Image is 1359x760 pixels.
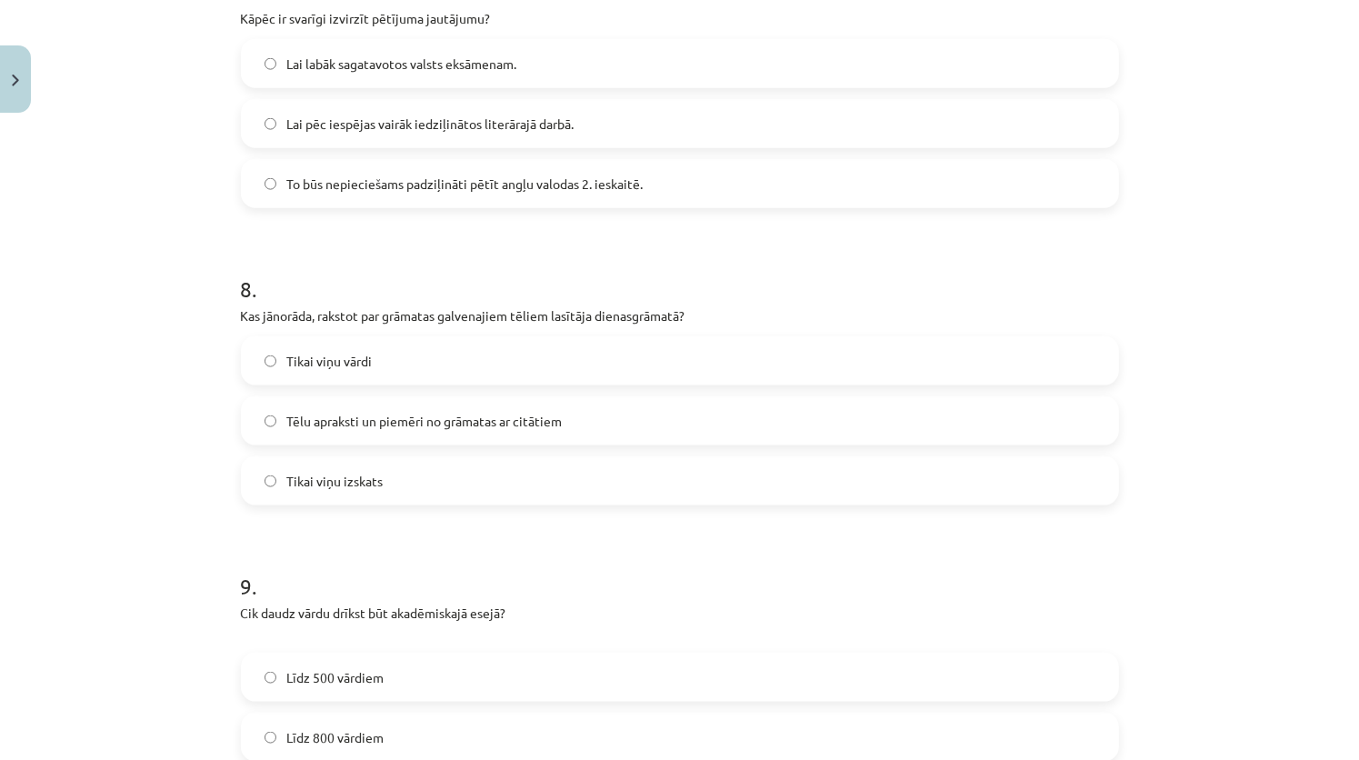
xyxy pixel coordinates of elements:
[241,245,1119,301] h1: 8 .
[265,475,276,487] input: Tikai viņu izskats
[265,118,276,130] input: Lai pēc iespējas vairāk iedziļinātos literārajā darbā.
[241,604,1119,642] p: Cik daudz vārdu drīkst būt akadēmiskajā esejā?
[287,55,517,74] span: Lai labāk sagatavotos valsts eksāmenam.
[241,306,1119,325] p: Kas jānorāda, rakstot par grāmatas galvenajiem tēliem lasītāja dienasgrāmatā?
[287,668,385,687] span: Līdz 500 vārdiem
[287,472,384,491] span: Tikai viņu izskats
[265,415,276,427] input: Tēlu apraksti un piemēri no grāmatas ar citātiem
[287,115,575,134] span: Lai pēc iespējas vairāk iedziļinātos literārajā darbā.
[241,542,1119,598] h1: 9 .
[265,672,276,684] input: Līdz 500 vārdiem
[265,178,276,190] input: To būs nepieciešams padziļināti pētīt angļu valodas 2. ieskaitē.
[287,412,563,431] span: Tēlu apraksti un piemēri no grāmatas ar citātiem
[12,75,19,86] img: icon-close-lesson-0947bae3869378f0d4975bcd49f059093ad1ed9edebbc8119c70593378902aed.svg
[287,728,385,747] span: Līdz 800 vārdiem
[287,175,644,194] span: To būs nepieciešams padziļināti pētīt angļu valodas 2. ieskaitē.
[265,355,276,367] input: Tikai viņu vārdi
[287,352,373,371] span: Tikai viņu vārdi
[241,9,1119,28] p: Kāpēc ir svarīgi izvirzīt pētījuma jautājumu?
[265,732,276,744] input: Līdz 800 vārdiem
[265,58,276,70] input: Lai labāk sagatavotos valsts eksāmenam.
